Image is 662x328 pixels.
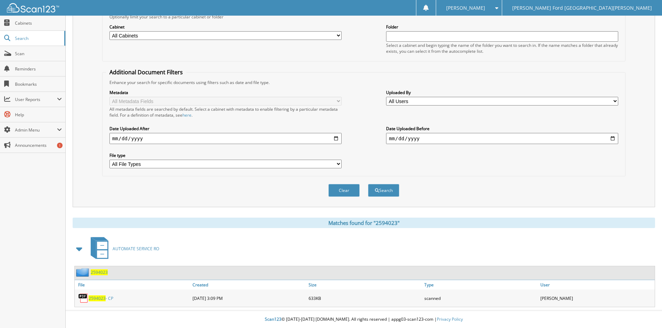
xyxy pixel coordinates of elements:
[539,291,655,305] div: [PERSON_NAME]
[191,291,307,305] div: [DATE] 3:09 PM
[109,90,342,95] label: Metadata
[191,280,307,289] a: Created
[423,291,539,305] div: scanned
[307,280,423,289] a: Size
[15,142,62,148] span: Announcements
[91,269,108,275] a: 2594023
[15,66,62,72] span: Reminders
[446,6,485,10] span: [PERSON_NAME]
[265,316,281,322] span: Scan123
[57,143,63,148] div: 1
[627,295,662,328] iframe: Chat Widget
[89,295,106,301] span: 2594023
[307,291,423,305] div: 633KB
[539,280,655,289] a: User
[113,246,159,252] span: AUTOMATE SERVICE RO
[15,51,62,57] span: Scan
[328,184,360,197] button: Clear
[89,295,113,301] a: 2594023- CP
[66,311,662,328] div: © [DATE]-[DATE] [DOMAIN_NAME]. All rights reserved | appg03-scan123-com |
[106,79,622,85] div: Enhance your search for specific documents using filters such as date and file type.
[386,90,618,95] label: Uploaded By
[386,133,618,144] input: end
[15,112,62,118] span: Help
[437,316,463,322] a: Privacy Policy
[182,112,191,118] a: here
[109,133,342,144] input: start
[423,280,539,289] a: Type
[106,14,622,20] div: Optionally limit your search to a particular cabinet or folder
[15,35,61,41] span: Search
[78,293,89,303] img: PDF.png
[7,3,59,12] img: scan123-logo-white.svg
[109,106,342,118] div: All metadata fields are searched by default. Select a cabinet with metadata to enable filtering b...
[368,184,399,197] button: Search
[109,24,342,30] label: Cabinet
[386,126,618,132] label: Date Uploaded Before
[386,24,618,30] label: Folder
[15,81,62,87] span: Bookmarks
[87,235,159,262] a: AUTOMATE SERVICE RO
[15,96,57,102] span: User Reports
[106,68,186,76] legend: Additional Document Filters
[76,268,91,277] img: folder2.png
[109,126,342,132] label: Date Uploaded After
[109,152,342,158] label: File type
[73,218,655,228] div: Matches found for "2594023"
[512,6,652,10] span: [PERSON_NAME] Ford [GEOGRAPHIC_DATA][PERSON_NAME]
[75,280,191,289] a: File
[386,42,618,54] div: Select a cabinet and begin typing the name of the folder you want to search in. If the name match...
[15,127,57,133] span: Admin Menu
[15,20,62,26] span: Cabinets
